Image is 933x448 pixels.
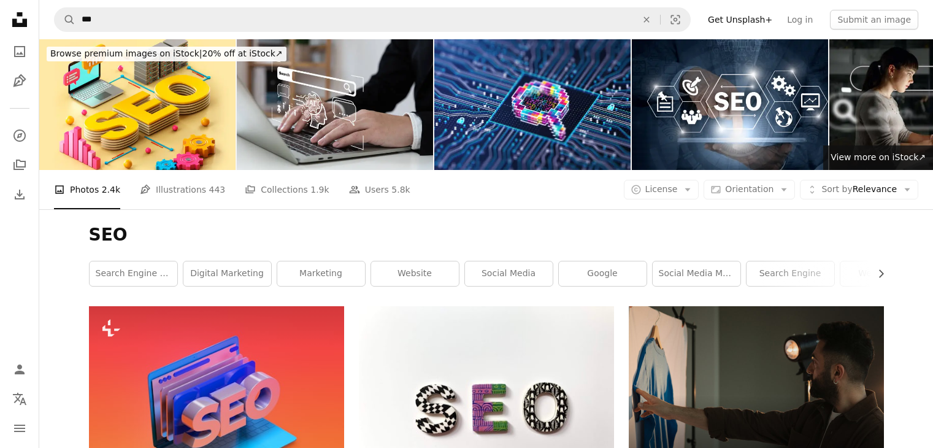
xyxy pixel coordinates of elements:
[831,152,926,162] span: View more on iStock ↗
[823,145,933,170] a: View more on iStock↗
[633,8,660,31] button: Clear
[465,261,553,286] a: social media
[349,170,410,209] a: Users 5.8k
[7,387,32,411] button: Language
[359,396,614,407] a: SEO text wallpaper
[391,183,410,196] span: 5.8k
[7,153,32,177] a: Collections
[645,184,678,194] span: License
[7,357,32,382] a: Log in / Sign up
[725,184,774,194] span: Orientation
[89,403,344,414] a: a laptop computer with the word search on it
[47,47,286,61] div: 20% off at iStock ↗
[7,39,32,64] a: Photos
[800,180,918,199] button: Sort byRelevance
[7,123,32,148] a: Explore
[821,184,852,194] span: Sort by
[54,7,691,32] form: Find visuals sitewide
[310,183,329,196] span: 1.9k
[39,39,236,170] img: Search Engine Optimization
[7,69,32,93] a: Illustrations
[183,261,271,286] a: digital marketing
[821,183,897,196] span: Relevance
[7,182,32,207] a: Download History
[89,224,884,246] h1: SEO
[90,261,177,286] a: search engine optimization
[371,261,459,286] a: website
[7,416,32,441] button: Menu
[559,261,647,286] a: google
[747,261,834,286] a: search engine
[840,261,928,286] a: web design
[780,10,820,29] a: Log in
[209,183,226,196] span: 443
[624,180,699,199] button: License
[50,48,202,58] span: Browse premium images on iStock |
[653,261,740,286] a: social media marketing
[661,8,690,31] button: Visual search
[830,10,918,29] button: Submit an image
[245,170,329,209] a: Collections 1.9k
[237,39,433,170] img: Chatbot with AI (Artificial Intelligence), search engine, businessman using laptop connection to ...
[632,39,828,170] img: SEO - Search Engine Optimization
[277,261,365,286] a: marketing
[434,39,631,170] img: The Search Engine. Technology Concept
[701,10,780,29] a: Get Unsplash+
[704,180,795,199] button: Orientation
[140,170,225,209] a: Illustrations 443
[870,261,884,286] button: scroll list to the right
[39,39,294,69] a: Browse premium images on iStock|20% off at iStock↗
[55,8,75,31] button: Search Unsplash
